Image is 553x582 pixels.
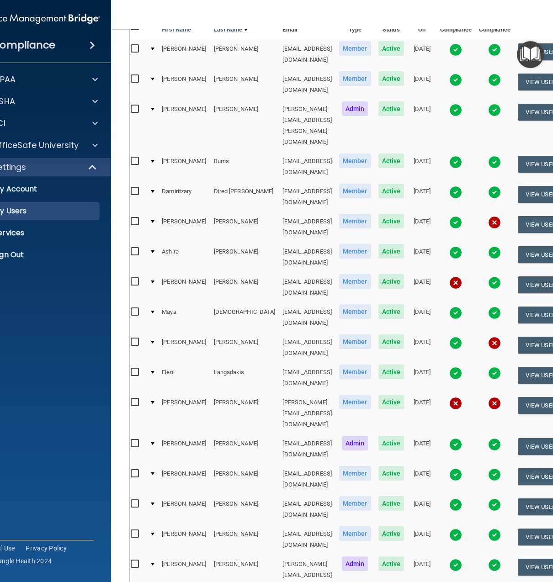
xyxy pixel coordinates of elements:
td: [EMAIL_ADDRESS][DOMAIN_NAME] [279,302,335,333]
span: Active [378,274,404,289]
span: Active [378,304,404,319]
td: [PERSON_NAME] [210,393,279,434]
img: tick.e7d51cea.svg [488,186,501,199]
td: [DATE] [408,152,436,182]
button: Open Resource Center [517,41,544,68]
img: tick.e7d51cea.svg [488,156,501,169]
span: Member [339,496,371,511]
span: Active [378,365,404,379]
span: Member [339,153,371,168]
span: Member [339,71,371,86]
td: [PERSON_NAME] [210,100,279,152]
td: [EMAIL_ADDRESS][DOMAIN_NAME] [279,152,335,182]
td: [PERSON_NAME] [210,494,279,524]
span: Active [378,184,404,198]
td: [PERSON_NAME][EMAIL_ADDRESS][PERSON_NAME][DOMAIN_NAME] [279,100,335,152]
span: Active [378,496,404,511]
td: [PERSON_NAME] [158,393,210,434]
img: tick.e7d51cea.svg [449,367,462,380]
td: [PERSON_NAME] [210,524,279,555]
img: tick.e7d51cea.svg [488,498,501,511]
span: Active [378,556,404,571]
td: [PERSON_NAME] [210,212,279,242]
td: [DATE] [408,69,436,100]
span: Active [378,71,404,86]
td: [EMAIL_ADDRESS][DOMAIN_NAME] [279,272,335,302]
td: [EMAIL_ADDRESS][DOMAIN_NAME] [279,524,335,555]
span: Member [339,526,371,541]
td: [PERSON_NAME] [158,69,210,100]
span: Admin [342,556,368,571]
span: Admin [342,101,368,116]
td: Maya [158,302,210,333]
td: [EMAIL_ADDRESS][DOMAIN_NAME] [279,39,335,69]
span: Member [339,395,371,409]
img: tick.e7d51cea.svg [488,468,501,481]
img: tick.e7d51cea.svg [488,74,501,86]
img: tick.e7d51cea.svg [449,438,462,451]
td: [DATE] [408,182,436,212]
td: [EMAIL_ADDRESS][DOMAIN_NAME] [279,242,335,272]
img: tick.e7d51cea.svg [449,74,462,86]
td: [PERSON_NAME] [210,69,279,100]
a: Last Name [214,24,248,35]
td: [PERSON_NAME] [158,212,210,242]
img: tick.e7d51cea.svg [488,246,501,259]
td: Burns [210,152,279,182]
span: Admin [342,436,368,450]
span: Active [378,153,404,168]
td: [DATE] [408,494,436,524]
td: [DATE] [408,434,436,464]
td: Eleni [158,363,210,393]
td: [DATE] [408,212,436,242]
td: [PERSON_NAME] [158,100,210,152]
img: tick.e7d51cea.svg [449,156,462,169]
img: cross.ca9f0e7f.svg [449,276,462,289]
td: [DEMOGRAPHIC_DATA] [210,302,279,333]
td: [PERSON_NAME] [158,524,210,555]
a: Privacy Policy [26,544,67,553]
span: Active [378,244,404,259]
td: [PERSON_NAME] [210,242,279,272]
span: Active [378,395,404,409]
td: [DATE] [408,272,436,302]
td: [DATE] [408,464,436,494]
td: [DATE] [408,242,436,272]
span: Active [378,214,404,228]
span: Active [378,41,404,56]
td: [PERSON_NAME] [158,464,210,494]
img: tick.e7d51cea.svg [449,337,462,349]
span: Active [378,101,404,116]
span: Active [378,526,404,541]
span: Member [339,334,371,349]
img: tick.e7d51cea.svg [449,307,462,319]
span: Active [378,334,404,349]
span: Active [378,436,404,450]
span: Member [339,41,371,56]
td: [PERSON_NAME] [158,494,210,524]
span: Member [339,365,371,379]
td: [DATE] [408,100,436,152]
td: [EMAIL_ADDRESS][DOMAIN_NAME] [279,434,335,464]
td: [EMAIL_ADDRESS][DOMAIN_NAME] [279,363,335,393]
img: tick.e7d51cea.svg [449,559,462,571]
img: tick.e7d51cea.svg [488,276,501,289]
td: Dired [PERSON_NAME] [210,182,279,212]
td: [DATE] [408,393,436,434]
td: [EMAIL_ADDRESS][DOMAIN_NAME] [279,182,335,212]
img: tick.e7d51cea.svg [449,43,462,56]
td: [PERSON_NAME][EMAIL_ADDRESS][DOMAIN_NAME] [279,393,335,434]
img: tick.e7d51cea.svg [449,104,462,116]
span: Member [339,244,371,259]
img: tick.e7d51cea.svg [449,216,462,229]
img: tick.e7d51cea.svg [449,186,462,199]
img: tick.e7d51cea.svg [488,438,501,451]
td: [EMAIL_ADDRESS][DOMAIN_NAME] [279,464,335,494]
td: [PERSON_NAME] [210,333,279,363]
td: Langadakis [210,363,279,393]
td: [PERSON_NAME] [158,39,210,69]
img: tick.e7d51cea.svg [449,498,462,511]
a: First Name [162,24,191,35]
td: [EMAIL_ADDRESS][DOMAIN_NAME] [279,212,335,242]
td: [EMAIL_ADDRESS][DOMAIN_NAME] [279,69,335,100]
